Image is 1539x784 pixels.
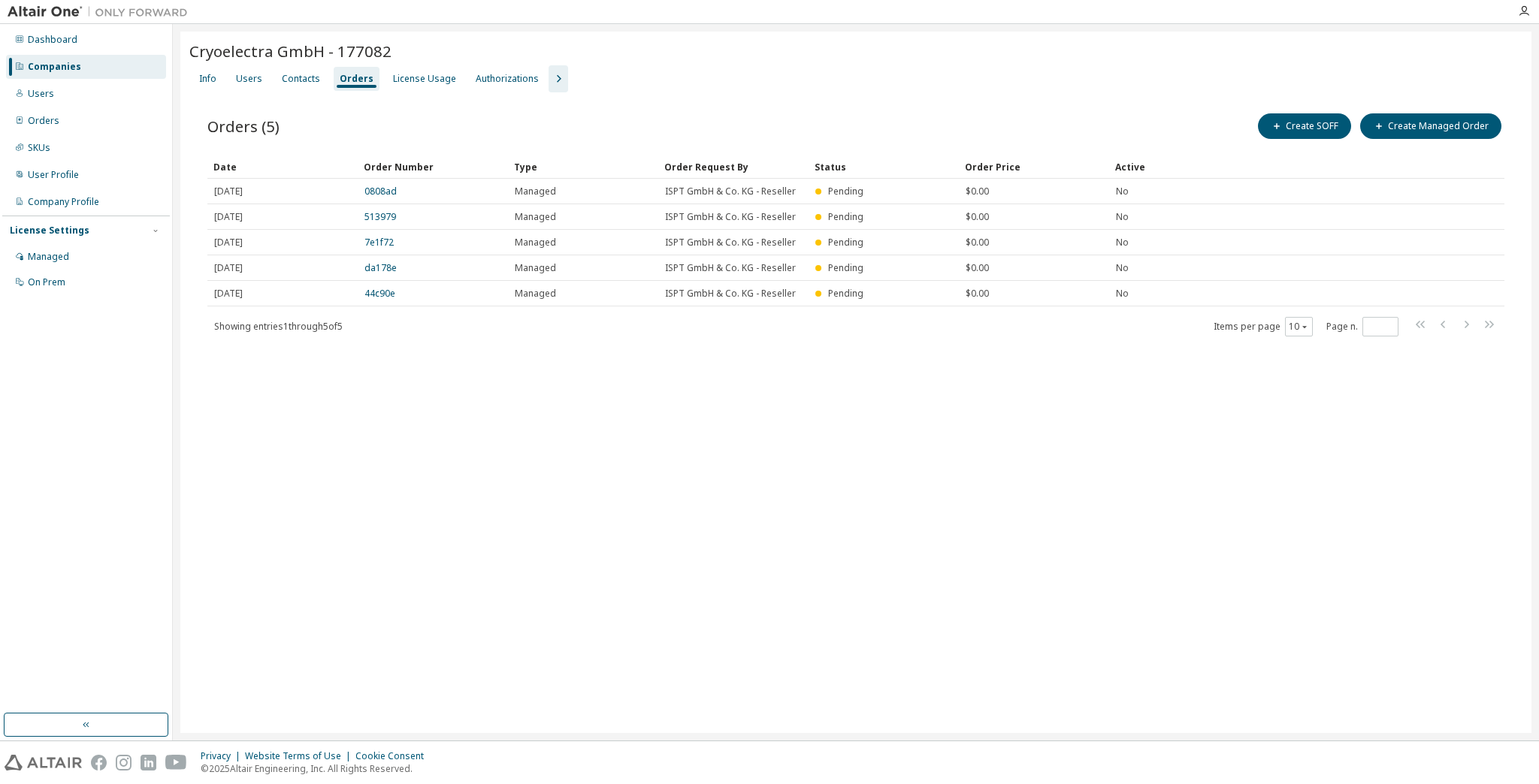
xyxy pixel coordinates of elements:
[214,288,243,300] span: [DATE]
[214,262,243,274] span: [DATE]
[28,196,99,208] div: Company Profile
[1214,317,1313,336] span: Items per page
[1258,113,1351,139] button: Create SOFF
[966,211,989,223] span: $0.00
[340,73,373,85] div: Orders
[199,73,216,85] div: Info
[965,155,1103,179] div: Order Price
[364,287,395,300] a: 44c90e
[1115,155,1414,179] div: Active
[201,750,245,762] div: Privacy
[665,211,796,223] span: ISPT GmbH & Co. KG - Reseller
[515,185,556,198] span: Managed
[1360,113,1501,139] button: Create Managed Order
[476,73,539,85] div: Authorizations
[966,185,989,198] span: $0.00
[364,236,394,249] a: 7e1f72
[1116,237,1129,249] span: No
[28,61,81,73] div: Companies
[1326,317,1398,336] span: Page n.
[966,288,989,300] span: $0.00
[1289,321,1309,333] button: 10
[515,288,556,300] span: Managed
[201,762,433,775] p: © 2025 Altair Engineering, Inc. All Rights Reserved.
[214,185,243,198] span: [DATE]
[282,73,320,85] div: Contacts
[815,155,953,179] div: Status
[245,750,355,762] div: Website Terms of Use
[214,320,343,333] span: Showing entries 1 through 5 of 5
[28,142,50,154] div: SKUs
[828,236,863,249] span: Pending
[5,755,82,770] img: altair_logo.svg
[828,210,863,223] span: Pending
[214,211,243,223] span: [DATE]
[91,755,107,770] img: facebook.svg
[28,251,69,263] div: Managed
[116,755,132,770] img: instagram.svg
[364,185,397,198] a: 0808ad
[515,262,556,274] span: Managed
[364,210,396,223] a: 513979
[28,169,79,181] div: User Profile
[364,261,397,274] a: da178e
[828,261,863,274] span: Pending
[393,73,456,85] div: License Usage
[189,41,392,62] span: Cryoelectra GmbH - 177082
[514,155,652,179] div: Type
[515,211,556,223] span: Managed
[1116,211,1129,223] span: No
[665,262,796,274] span: ISPT GmbH & Co. KG - Reseller
[664,155,803,179] div: Order Request By
[966,237,989,249] span: $0.00
[8,5,195,20] img: Altair One
[207,116,280,137] span: Orders (5)
[665,185,796,198] span: ISPT GmbH & Co. KG - Reseller
[236,73,262,85] div: Users
[28,276,65,288] div: On Prem
[214,237,243,249] span: [DATE]
[165,755,187,770] img: youtube.svg
[28,88,54,100] div: Users
[665,237,796,249] span: ISPT GmbH & Co. KG - Reseller
[364,155,502,179] div: Order Number
[828,287,863,300] span: Pending
[355,750,433,762] div: Cookie Consent
[966,262,989,274] span: $0.00
[665,288,796,300] span: ISPT GmbH & Co. KG - Reseller
[515,237,556,249] span: Managed
[10,225,89,237] div: License Settings
[213,155,352,179] div: Date
[28,115,59,127] div: Orders
[1116,262,1129,274] span: No
[1116,185,1129,198] span: No
[1116,288,1129,300] span: No
[28,34,77,46] div: Dashboard
[141,755,156,770] img: linkedin.svg
[828,185,863,198] span: Pending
